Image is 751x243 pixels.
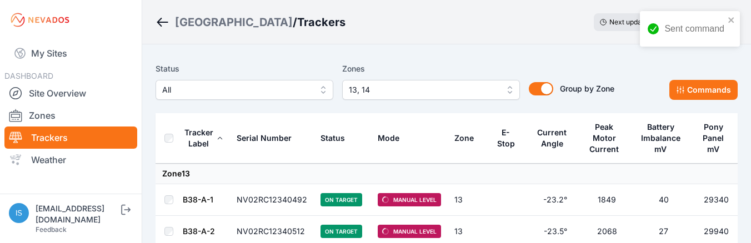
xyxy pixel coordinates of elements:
[156,164,738,184] td: Zone 13
[581,184,633,216] td: 1849
[183,226,215,236] a: B38-A-2
[321,133,345,144] div: Status
[230,184,314,216] td: NV02RC12340492
[4,40,137,67] a: My Sites
[694,184,738,216] td: 29340
[536,127,568,149] div: Current Angle
[4,82,137,104] a: Site Overview
[297,14,346,30] h3: Trackers
[496,119,523,157] button: E-Stop
[701,121,726,155] div: Pony Panel mV
[378,193,441,206] span: Manual Level
[701,114,731,163] button: Pony Panel mV
[342,62,520,75] label: Zones
[496,127,515,149] div: E-Stop
[156,80,333,100] button: All
[342,80,520,100] button: 13, 14
[162,83,311,97] span: All
[536,119,574,157] button: Current Angle
[664,22,724,36] div: Sent command
[183,127,214,149] div: Tracker Label
[529,184,581,216] td: -23.2°
[321,193,362,206] span: On Target
[321,125,354,151] button: Status
[639,114,688,163] button: Battery Imbalance mV
[560,84,614,93] span: Group by Zone
[156,8,346,37] nav: Breadcrumb
[588,114,626,163] button: Peak Motor Current
[633,184,694,216] td: 40
[237,125,301,151] button: Serial Number
[9,11,71,29] img: Nevados
[639,121,682,155] div: Battery Imbalance mV
[36,225,67,234] a: Feedback
[609,18,655,26] span: Next update in
[237,133,292,144] div: Serial Number
[36,203,119,225] div: [EMAIL_ADDRESS][DOMAIN_NAME]
[9,203,29,223] img: iswagart@prim.com
[4,126,137,149] a: Trackers
[175,14,293,30] a: [GEOGRAPHIC_DATA]
[378,225,441,238] span: Manual Level
[454,133,474,144] div: Zone
[349,83,498,97] span: 13, 14
[588,121,621,155] div: Peak Motor Current
[293,14,297,30] span: /
[4,149,137,171] a: Weather
[448,184,489,216] td: 13
[669,80,738,100] button: Commands
[378,125,408,151] button: Mode
[156,62,333,75] label: Status
[183,119,223,157] button: Tracker Label
[4,104,137,126] a: Zones
[321,225,362,238] span: On Target
[183,195,213,204] a: B38-A-1
[454,125,483,151] button: Zone
[378,133,399,144] div: Mode
[4,71,53,80] span: DASHBOARD
[728,16,735,24] button: close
